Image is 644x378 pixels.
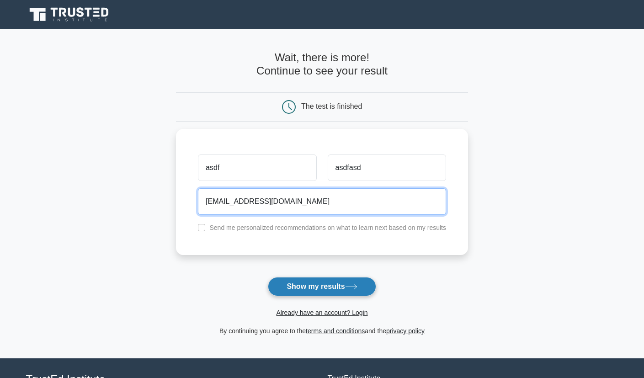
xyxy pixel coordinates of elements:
button: Show my results [268,277,376,296]
a: privacy policy [386,327,425,335]
a: Already have an account? Login [276,309,367,316]
label: Send me personalized recommendations on what to learn next based on my results [209,224,446,231]
input: First name [198,154,316,181]
a: terms and conditions [306,327,365,335]
input: Email [198,188,446,215]
input: Last name [328,154,446,181]
h4: Wait, there is more! Continue to see your result [176,51,468,78]
div: By continuing you agree to the and the [170,325,474,336]
div: The test is finished [301,102,362,110]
